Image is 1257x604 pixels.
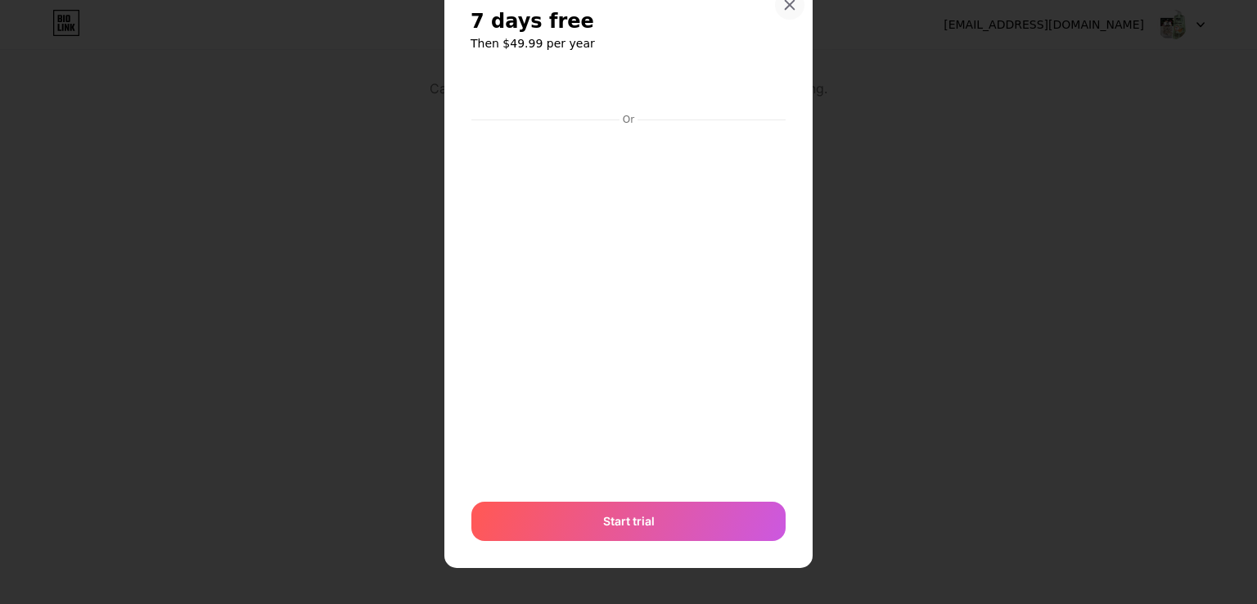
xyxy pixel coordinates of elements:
iframe: Secure payment button frame [471,69,786,108]
span: Start trial [603,512,655,530]
span: 7 days free [471,8,594,34]
iframe: Secure payment input frame [468,128,789,485]
h6: Then $49.99 per year [471,35,786,52]
div: Or [619,113,638,126]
